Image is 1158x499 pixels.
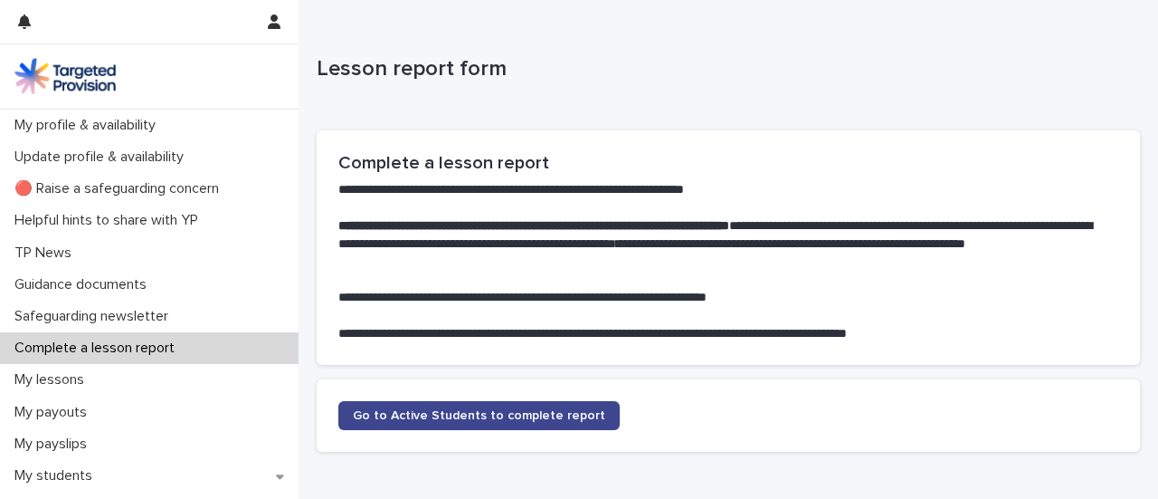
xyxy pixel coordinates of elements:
h2: Complete a lesson report [338,152,1118,174]
span: Go to Active Students to complete report [353,409,605,422]
p: My profile & availability [7,117,170,134]
a: Go to Active Students to complete report [338,401,620,430]
p: 🔴 Raise a safeguarding concern [7,180,233,197]
p: Helpful hints to share with YP [7,212,213,229]
p: My payslips [7,436,101,453]
p: Guidance documents [7,276,161,293]
p: TP News [7,245,86,262]
p: Lesson report form [317,56,1133,82]
p: My payouts [7,404,101,421]
img: M5nRWzHhSzIhMunXDL62 [14,58,116,94]
p: My lessons [7,371,99,389]
p: Safeguarding newsletter [7,308,183,325]
p: Update profile & availability [7,149,198,166]
p: Complete a lesson report [7,340,189,357]
p: My students [7,467,107,485]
